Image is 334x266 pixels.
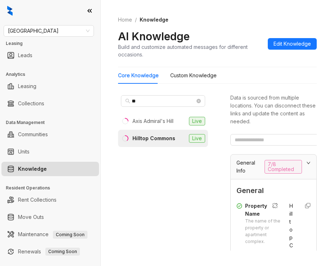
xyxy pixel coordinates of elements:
div: Property Name [245,202,281,218]
div: Build and customize automated messages for different occasions. [118,43,262,58]
a: Collections [18,96,44,111]
a: Knowledge [18,162,47,176]
span: Coming Soon [45,248,80,256]
span: Fairfield [8,26,90,36]
div: The name of the property or apartment complex. [245,218,281,245]
span: Live [189,117,205,125]
a: Units [18,145,30,159]
li: Leasing [1,79,99,93]
h3: Data Management [6,119,100,126]
li: Maintenance [1,227,99,242]
span: close-circle [197,99,201,103]
div: General Info7/8 Completed [231,155,316,179]
span: General Info [236,159,262,175]
a: Move Outs [18,210,44,224]
a: Leasing [18,79,36,93]
a: Rent Collections [18,193,57,207]
span: Live [189,134,205,143]
span: 7/8 Completed [265,160,302,174]
h3: Leasing [6,40,100,47]
span: General [236,185,311,196]
li: / [135,16,137,24]
li: Knowledge [1,162,99,176]
li: Leads [1,48,99,63]
li: Collections [1,96,99,111]
div: Data is sourced from multiple locations. You can disconnect these links and update the content as... [230,94,317,125]
div: Custom Knowledge [170,72,217,79]
span: search [125,98,130,104]
li: Rent Collections [1,193,99,207]
button: Edit Knowledge [268,38,317,50]
span: Knowledge [140,17,168,23]
li: Units [1,145,99,159]
img: logo [7,6,13,16]
span: expanded [306,161,311,165]
li: Renewals [1,244,99,259]
div: Hilltop Commons [132,134,175,142]
h3: Analytics [6,71,100,78]
a: RenewalsComing Soon [18,244,80,259]
a: Leads [18,48,32,63]
h2: AI Knowledge [118,29,190,43]
span: Edit Knowledge [274,40,311,48]
h3: Resident Operations [6,185,100,191]
div: Core Knowledge [118,72,159,79]
span: Coming Soon [53,231,87,239]
li: Move Outs [1,210,99,224]
div: Axis Admiral's Hill [132,117,173,125]
a: Communities [18,127,48,142]
a: Home [117,16,134,24]
li: Communities [1,127,99,142]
